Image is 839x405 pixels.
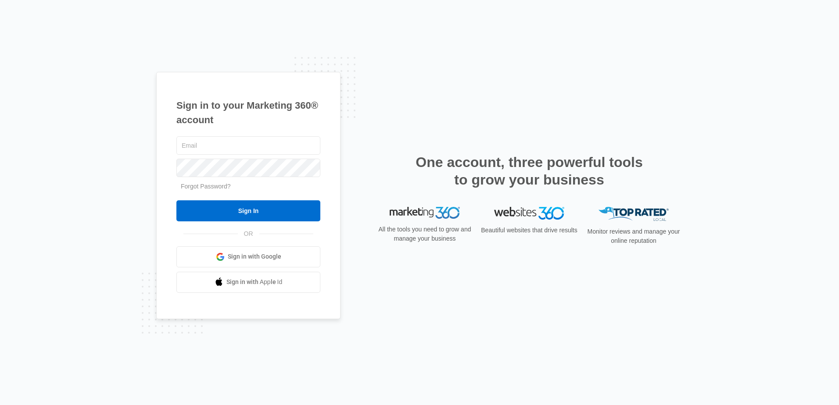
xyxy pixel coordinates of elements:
[176,272,320,293] a: Sign in with Apple Id
[176,98,320,127] h1: Sign in to your Marketing 360® account
[599,207,669,221] img: Top Rated Local
[181,183,231,190] a: Forgot Password?
[176,200,320,221] input: Sign In
[176,136,320,155] input: Email
[494,207,564,220] img: Websites 360
[390,207,460,219] img: Marketing 360
[376,225,474,243] p: All the tools you need to grow and manage your business
[584,227,683,245] p: Monitor reviews and manage your online reputation
[176,246,320,267] a: Sign in with Google
[238,229,259,238] span: OR
[226,277,283,287] span: Sign in with Apple Id
[228,252,281,261] span: Sign in with Google
[480,226,578,235] p: Beautiful websites that drive results
[413,153,645,188] h2: One account, three powerful tools to grow your business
